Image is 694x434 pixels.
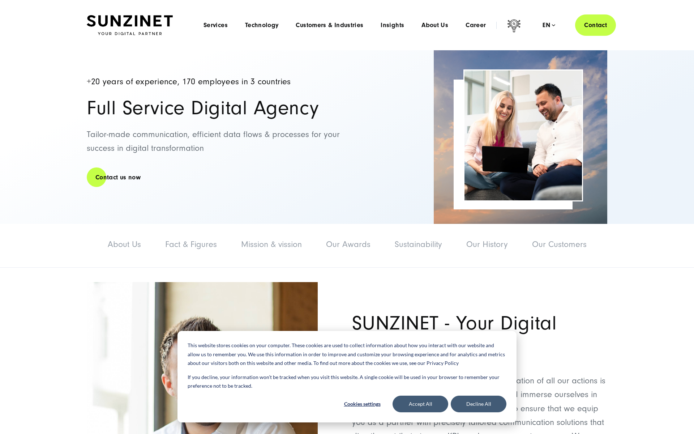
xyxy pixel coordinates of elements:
[188,373,506,391] p: If you decline, your information won’t be tracked when you visit this website. A single cookie wi...
[188,341,506,368] p: This website stores cookies on your computer. These cookies are used to collect information about...
[381,22,404,29] a: Insights
[393,396,448,412] button: Accept All
[108,239,141,249] a: About Us
[575,14,616,36] a: Contact
[241,239,302,249] a: Mission & vission
[245,22,279,29] a: Technology
[87,15,173,35] img: SUNZINET Full Service Digital Agentur
[87,128,340,156] p: Tailor-made communication, efficient data flows & processes for your success in digital transform...
[165,239,217,249] a: Fact & Figures
[87,77,340,86] h4: +20 years of experience, 170 employees in 3 countries
[334,396,390,412] button: Cookies settings
[296,22,363,29] a: Customers & Industries
[464,71,582,200] img: Service_Images_2025_39
[395,239,442,249] a: Sustainability
[352,311,607,359] h2: SUNZINET - Your Digital Partner
[87,167,149,188] a: Contact us now
[451,396,506,412] button: Decline All
[421,22,448,29] a: About Us
[466,239,508,249] a: Our History
[434,50,607,224] img: Full-Service Digitalagentur SUNZINET - Business Applications Web & Cloud_2
[543,22,555,29] div: en
[87,98,340,118] h1: Full Service Digital Agency
[204,22,228,29] a: Services
[177,331,517,422] div: Cookie banner
[532,239,587,249] a: Our Customers
[466,22,486,29] a: Career
[326,239,370,249] a: Our Awards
